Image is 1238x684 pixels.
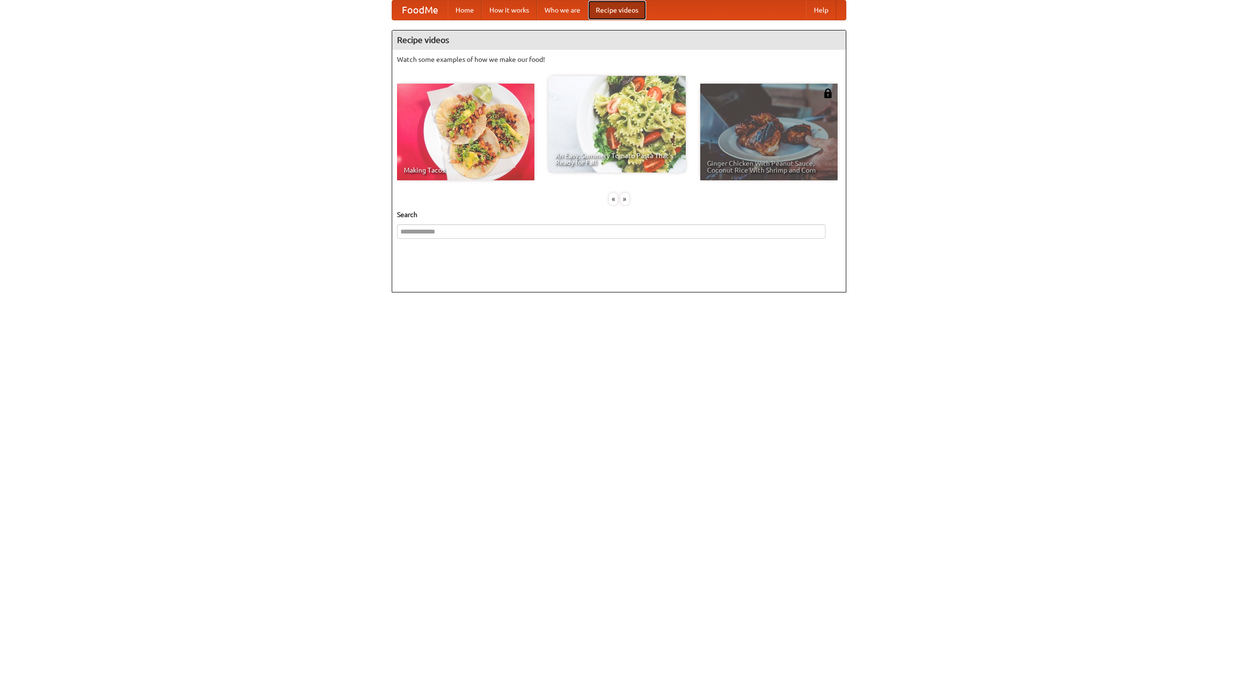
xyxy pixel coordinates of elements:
a: Home [448,0,482,20]
img: 483408.png [823,88,833,98]
a: Who we are [537,0,588,20]
span: Making Tacos [404,167,528,174]
a: Help [806,0,836,20]
a: Recipe videos [588,0,646,20]
a: An Easy, Summery Tomato Pasta That's Ready for Fall [548,76,686,173]
h5: Search [397,210,841,219]
a: FoodMe [392,0,448,20]
p: Watch some examples of how we make our food! [397,55,841,64]
span: An Easy, Summery Tomato Pasta That's Ready for Fall [555,152,679,166]
a: Making Tacos [397,84,534,180]
div: « [609,193,618,205]
div: » [620,193,629,205]
h4: Recipe videos [392,30,846,50]
a: How it works [482,0,537,20]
